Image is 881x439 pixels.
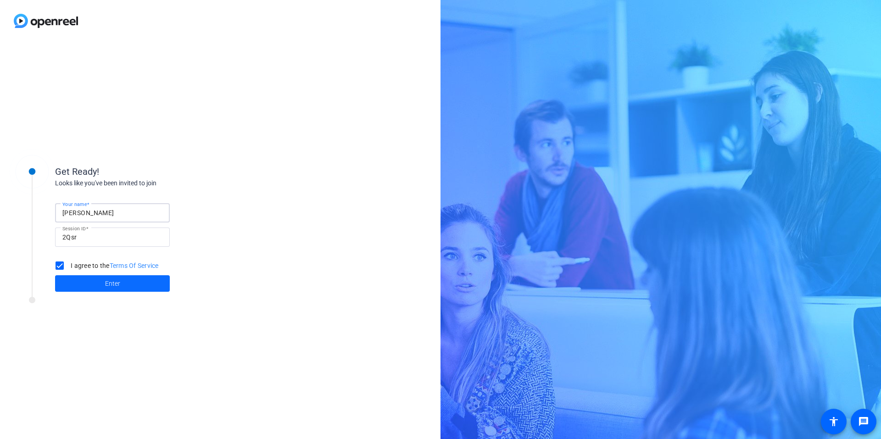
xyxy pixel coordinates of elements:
[55,165,239,178] div: Get Ready!
[62,201,87,207] mat-label: Your name
[55,178,239,188] div: Looks like you've been invited to join
[110,262,159,269] a: Terms Of Service
[62,226,86,231] mat-label: Session ID
[828,416,839,427] mat-icon: accessibility
[858,416,869,427] mat-icon: message
[55,275,170,292] button: Enter
[105,279,120,289] span: Enter
[69,261,159,270] label: I agree to the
